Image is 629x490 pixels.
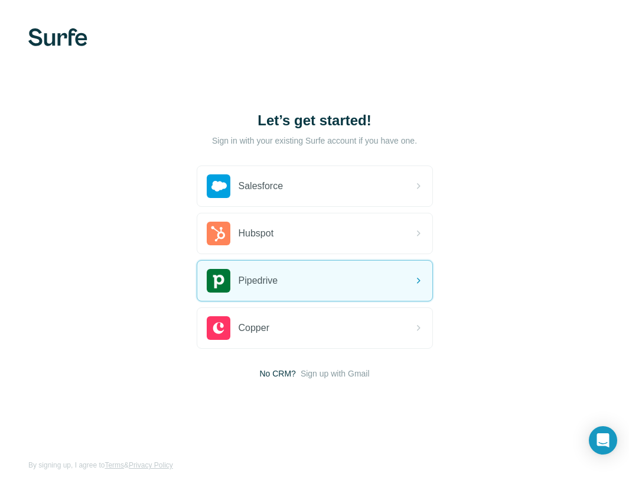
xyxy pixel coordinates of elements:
[207,174,230,198] img: salesforce's logo
[28,460,173,470] span: By signing up, I agree to &
[259,368,295,379] span: No CRM?
[239,321,269,335] span: Copper
[239,179,283,193] span: Salesforce
[589,426,617,455] div: Open Intercom Messenger
[239,274,278,288] span: Pipedrive
[129,461,173,469] a: Privacy Policy
[207,269,230,293] img: pipedrive's logo
[207,222,230,245] img: hubspot's logo
[207,316,230,340] img: copper's logo
[239,226,274,241] span: Hubspot
[212,135,417,147] p: Sign in with your existing Surfe account if you have one.
[105,461,124,469] a: Terms
[28,28,87,46] img: Surfe's logo
[301,368,370,379] button: Sign up with Gmail
[197,111,433,130] h1: Let’s get started!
